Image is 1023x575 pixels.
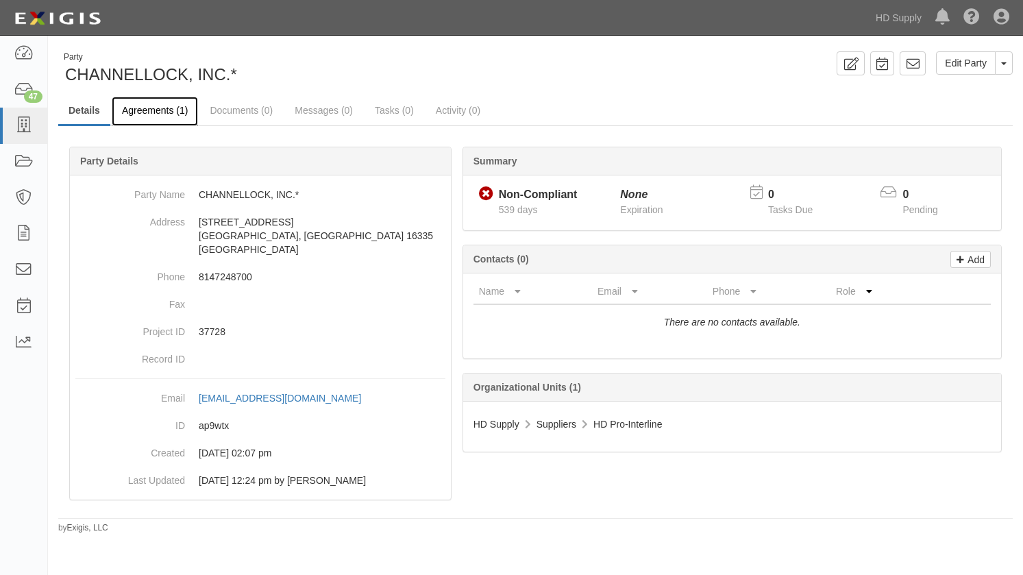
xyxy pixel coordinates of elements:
[75,208,185,229] dt: Address
[67,523,108,533] a: Exigis, LLC
[75,467,185,487] dt: Last Updated
[75,412,445,439] dd: ap9wtx
[112,97,198,126] a: Agreements (1)
[869,4,928,32] a: HD Supply
[65,65,237,84] span: CHANNELLOCK, INC.*
[75,439,445,467] dd: 04/03/2024 02:07 pm
[75,345,185,366] dt: Record ID
[936,51,996,75] a: Edit Party
[10,6,105,31] img: logo-5460c22ac91f19d4615b14bd174203de0afe785f0fc80cf4dbbc73dc1793850b.png
[75,384,185,405] dt: Email
[199,325,445,339] p: 37728
[75,291,185,311] dt: Fax
[479,187,493,201] i: Non-Compliant
[199,391,361,405] div: [EMAIL_ADDRESS][DOMAIN_NAME]
[902,187,954,203] p: 0
[58,97,110,126] a: Details
[707,279,830,304] th: Phone
[473,382,581,393] b: Organizational Units (1)
[75,439,185,460] dt: Created
[199,393,376,404] a: [EMAIL_ADDRESS][DOMAIN_NAME]
[365,97,424,124] a: Tasks (0)
[620,188,648,200] i: None
[537,419,576,430] span: Suppliers
[950,251,991,268] a: Add
[499,187,578,203] div: Non-Compliant
[664,317,800,328] i: There are no contacts available.
[58,522,108,534] small: by
[592,279,707,304] th: Email
[964,252,985,267] p: Add
[473,254,529,265] b: Contacts (0)
[64,51,237,63] div: Party
[593,419,662,430] span: HD Pro-Interline
[199,97,283,124] a: Documents (0)
[499,204,538,215] span: Since 04/03/2024
[58,51,526,86] div: CHANNELLOCK, INC.*
[768,187,830,203] p: 0
[902,204,937,215] span: Pending
[75,181,185,201] dt: Party Name
[75,181,445,208] dd: CHANNELLOCK, INC.*
[24,90,42,103] div: 47
[963,10,980,26] i: Help Center - Complianz
[75,318,185,339] dt: Project ID
[75,263,185,284] dt: Phone
[473,419,519,430] span: HD Supply
[80,156,138,167] b: Party Details
[473,279,592,304] th: Name
[75,263,445,291] dd: 8147248700
[830,279,936,304] th: Role
[426,97,491,124] a: Activity (0)
[768,204,813,215] span: Tasks Due
[75,208,445,263] dd: [STREET_ADDRESS] [GEOGRAPHIC_DATA], [GEOGRAPHIC_DATA] 16335 [GEOGRAPHIC_DATA]
[284,97,363,124] a: Messages (0)
[473,156,517,167] b: Summary
[620,204,663,215] span: Expiration
[75,467,445,494] dd: 09/24/2025 12:24 pm by Martina Lopez
[75,412,185,432] dt: ID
